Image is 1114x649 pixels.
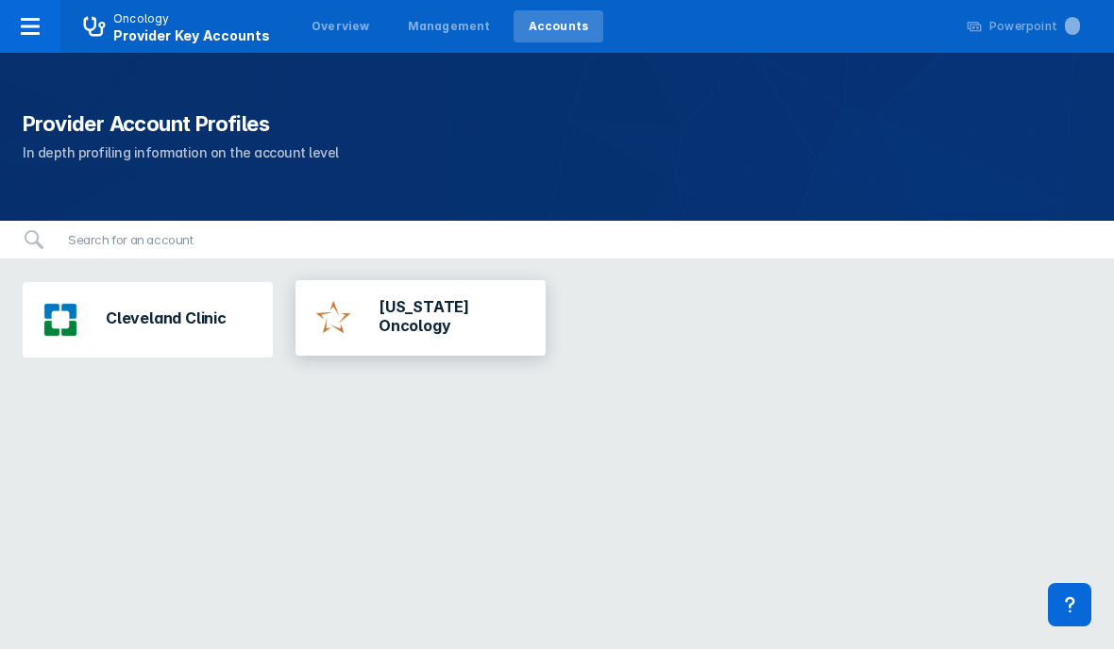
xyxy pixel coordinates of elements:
img: texas-oncology.png [311,295,356,341]
p: In depth profiling information on the account level [23,141,1091,164]
h1: Provider Account Profiles [23,109,1091,138]
a: Overview [296,10,385,42]
h3: [US_STATE] Oncology [379,297,531,335]
div: Powerpoint [989,18,1080,35]
a: Management [393,10,506,42]
h3: Cleveland Clinic [106,308,227,327]
div: Contact Support [1048,583,1091,626]
a: Accounts [514,10,604,42]
a: Cleveland Clinic [23,282,273,358]
span: Provider Key Accounts [113,27,270,43]
div: Overview [312,18,370,35]
p: Oncology [113,10,170,27]
div: Management [408,18,491,35]
img: cleveland-clinic.png [38,297,83,342]
input: Search for an account [57,221,1091,258]
a: [US_STATE] Oncology [295,282,546,358]
div: Accounts [529,18,589,35]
